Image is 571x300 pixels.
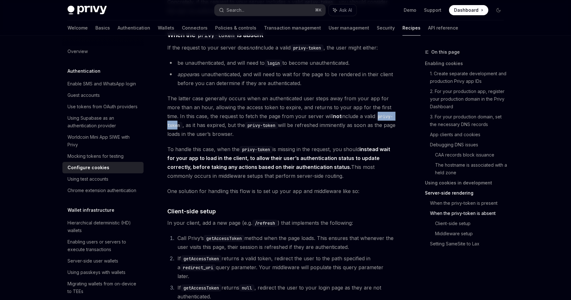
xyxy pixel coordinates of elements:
a: Debugging DNS issues [430,140,509,150]
button: Search...⌘K [215,4,325,16]
strong: instead wait for your app to load in the client, to allow their user’s authentication status to u... [167,146,390,170]
span: Ask AI [339,7,352,13]
div: Enable SMS and WhatsApp login [67,80,136,88]
button: Ask AI [329,4,356,16]
span: On this page [431,48,460,56]
button: Toggle dark mode [493,5,504,15]
a: Setting SameSite to Lax [430,239,509,249]
div: Overview [67,48,88,55]
code: login [265,60,282,67]
em: appear [177,71,194,77]
span: If the request to your server does include a valid , the user might either: [167,43,396,52]
li: If returns a valid token, redirect the user to the path specified in a query parameter. Your midd... [176,254,396,281]
a: 2. For your production app, register your production domain in the Privy Dashboard [430,86,509,112]
a: Enabling cookies [425,58,509,69]
a: Transaction management [264,20,321,36]
code: privy-token [291,44,324,51]
a: Overview [62,46,144,57]
a: Hierarchical deterministic (HD) wallets [62,217,144,236]
div: Worldcoin Mini App SIWE with Privy [67,133,140,149]
div: Search... [227,6,244,14]
a: Server-side rendering [425,188,509,198]
code: getAccessToken [181,284,221,291]
li: be unauthenticated, and will need to to become unauthenticated. [167,58,396,67]
div: Using test accounts [67,175,108,183]
a: Client-side setup [435,218,509,229]
code: getAccessToken [181,255,221,262]
code: privy-token [240,146,273,153]
span: In your client, add a new page (e.g. ) that implements the following: [167,218,396,227]
a: API reference [428,20,458,36]
li: as unauthenticated, and will need to wait for the page to be rendered in their client before you ... [167,70,396,88]
a: Using test accounts [62,173,144,185]
a: Connectors [182,20,208,36]
a: Migrating wallets from on-device to TEEs [62,278,144,297]
a: Configure cookies [62,162,144,173]
code: privy-token [245,122,278,129]
a: Recipes [402,20,420,36]
div: Using Supabase as an authentication provider [67,114,140,130]
div: Using passkeys with wallets [67,269,125,276]
span: ⌘ K [315,8,322,13]
a: Use tokens from OAuth providers [62,101,144,112]
img: dark logo [67,6,107,15]
a: Wallets [158,20,174,36]
div: Guest accounts [67,91,100,99]
div: Mocking tokens for testing [67,152,124,160]
a: Welcome [67,20,88,36]
a: Using Supabase as an authentication provider [62,112,144,131]
a: Guest accounts [62,90,144,101]
span: To handle this case, when the is missing in the request, you should This most commonly occurs in ... [167,145,396,180]
strong: not [333,113,341,119]
a: CAA records block issuance [435,150,509,160]
code: redirect_uri [180,264,216,271]
a: Using cookies in development [425,178,509,188]
a: Middleware setup [435,229,509,239]
a: Using passkeys with wallets [62,267,144,278]
a: Security [377,20,395,36]
span: The latter case generally occurs when an authenticated user steps away from your app for more tha... [167,94,396,138]
a: Chrome extension authentication [62,185,144,196]
h5: Wallet infrastructure [67,206,114,214]
a: Mocking tokens for testing [62,150,144,162]
div: Migrating wallets from on-device to TEEs [67,280,140,295]
span: Client-side setup [167,207,216,216]
a: Dashboard [449,5,488,15]
code: getAccessToken [204,235,244,242]
a: User management [329,20,369,36]
a: Basics [95,20,110,36]
h5: Authentication [67,67,100,75]
em: not [249,44,257,51]
span: One solution for handling this flow is to set up your app and middleware like so: [167,187,396,196]
a: Authentication [118,20,150,36]
a: 1. Create separate development and production Privy app IDs [430,69,509,86]
a: Demo [404,7,416,13]
span: Dashboard [454,7,478,13]
div: Use tokens from OAuth providers [67,103,138,110]
a: Server-side user wallets [62,255,144,267]
div: Server-side user wallets [67,257,118,265]
div: Configure cookies [67,164,109,171]
li: Call Privy’s method when the page loads. This ensures that whenever the user visits this page, th... [176,234,396,251]
a: Policies & controls [215,20,256,36]
div: Enabling users or servers to execute transactions [67,238,140,253]
a: Worldcoin Mini App SIWE with Privy [62,131,144,150]
a: App clients and cookies [430,130,509,140]
a: When the privy-token is absent [430,208,509,218]
div: Hierarchical deterministic (HD) wallets [67,219,140,234]
a: 3. For your production domain, set the necessary DNS records [430,112,509,130]
a: Enable SMS and WhatsApp login [62,78,144,90]
code: /refresh [252,220,278,227]
a: Support [424,7,441,13]
a: When the privy-token is present [430,198,509,208]
div: Chrome extension authentication [67,187,136,194]
a: Enabling users or servers to execute transactions [62,236,144,255]
code: null [239,284,254,291]
a: The hostname is associated with a held zone [435,160,509,178]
